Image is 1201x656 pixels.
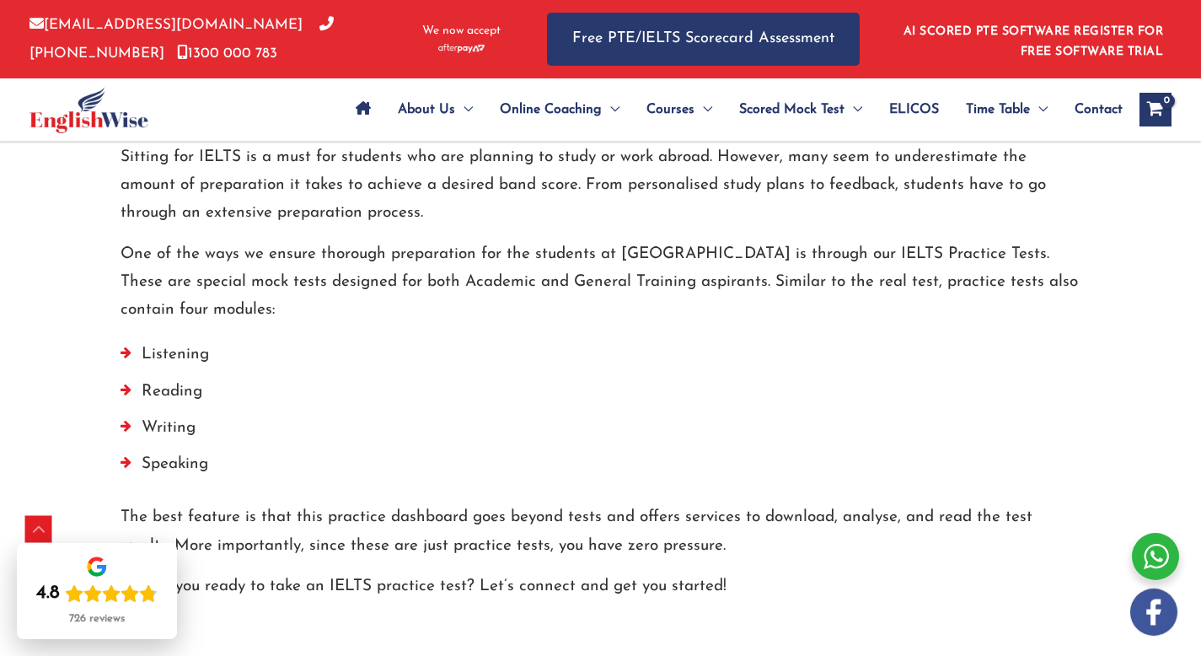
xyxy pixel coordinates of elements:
[486,80,633,139] a: Online CoachingMenu Toggle
[69,612,125,626] div: 726 reviews
[121,414,1081,450] li: Writing
[398,80,455,139] span: About Us
[121,143,1081,228] p: Sitting for IELTS is a must for students who are planning to study or work abroad. However, many ...
[177,46,277,61] a: 1300 000 783
[893,12,1172,67] aside: Header Widget 1
[903,25,1164,58] a: AI SCORED PTE SOFTWARE REGISTER FOR FREE SOFTWARE TRIAL
[422,23,501,40] span: We now accept
[952,80,1061,139] a: Time TableMenu Toggle
[384,80,486,139] a: About UsMenu Toggle
[1030,80,1048,139] span: Menu Toggle
[121,503,1081,560] p: The best feature is that this practice dashboard goes beyond tests and offers services to downloa...
[844,80,862,139] span: Menu Toggle
[29,18,334,60] a: [PHONE_NUMBER]
[694,80,712,139] span: Menu Toggle
[121,378,1081,414] li: Reading
[633,80,726,139] a: CoursesMenu Toggle
[36,582,60,605] div: 4.8
[1139,93,1172,126] a: View Shopping Cart, empty
[646,80,694,139] span: Courses
[121,240,1081,325] p: One of the ways we ensure thorough preparation for the students at [GEOGRAPHIC_DATA] is through o...
[602,80,619,139] span: Menu Toggle
[438,44,485,53] img: Afterpay-Logo
[1061,80,1123,139] a: Contact
[29,87,148,133] img: cropped-ew-logo
[1075,80,1123,139] span: Contact
[889,80,939,139] span: ELICOS
[500,80,602,139] span: Online Coaching
[455,80,473,139] span: Menu Toggle
[726,80,876,139] a: Scored Mock TestMenu Toggle
[121,573,1081,600] p: So, are you ready to take an IELTS practice test? Let’s connect and get you started!
[121,450,1081,487] li: Speaking
[1130,589,1177,636] img: white-facebook.png
[342,80,1123,139] nav: Site Navigation: Main Menu
[966,80,1030,139] span: Time Table
[29,18,303,32] a: [EMAIL_ADDRESS][DOMAIN_NAME]
[36,582,158,605] div: Rating: 4.8 out of 5
[121,341,1081,377] li: Listening
[739,80,844,139] span: Scored Mock Test
[547,13,860,66] a: Free PTE/IELTS Scorecard Assessment
[876,80,952,139] a: ELICOS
